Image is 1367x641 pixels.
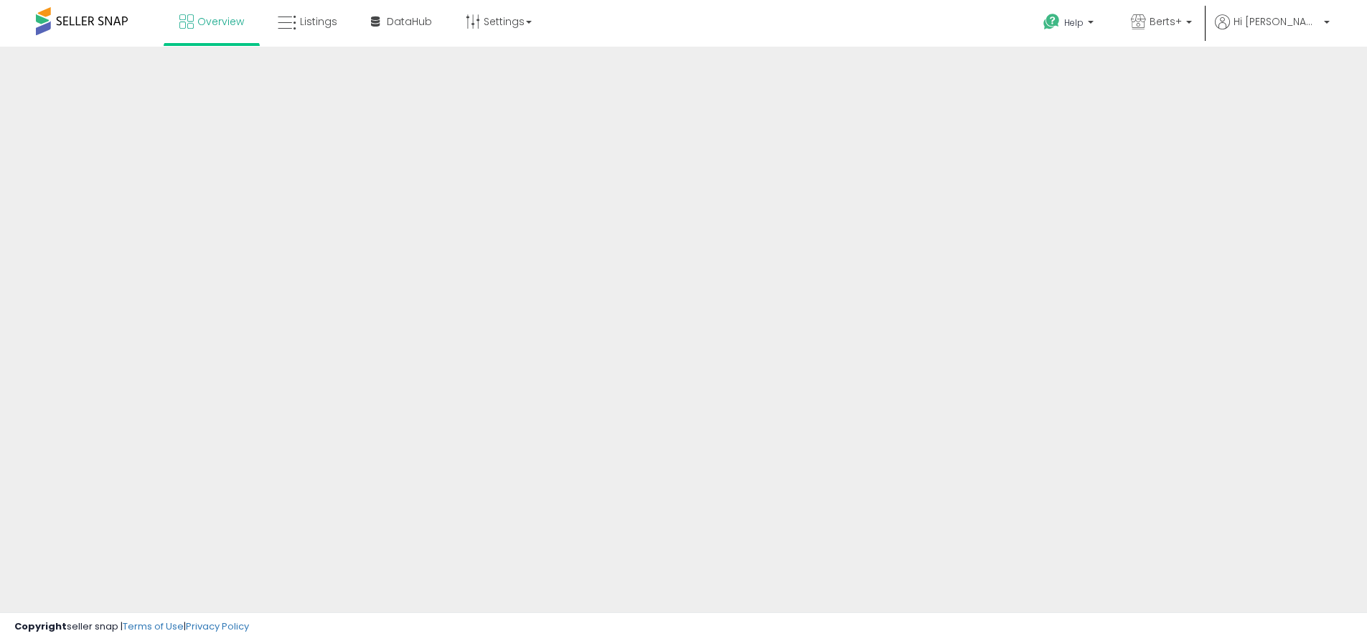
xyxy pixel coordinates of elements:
a: Privacy Policy [186,619,249,633]
a: Hi [PERSON_NAME] [1215,14,1330,47]
span: Hi [PERSON_NAME] [1234,14,1320,29]
span: DataHub [387,14,432,29]
a: Terms of Use [123,619,184,633]
a: Help [1032,2,1108,47]
div: seller snap | | [14,620,249,634]
span: Berts+ [1150,14,1182,29]
span: Overview [197,14,244,29]
i: Get Help [1043,13,1061,31]
span: Help [1064,17,1084,29]
strong: Copyright [14,619,67,633]
span: Listings [300,14,337,29]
